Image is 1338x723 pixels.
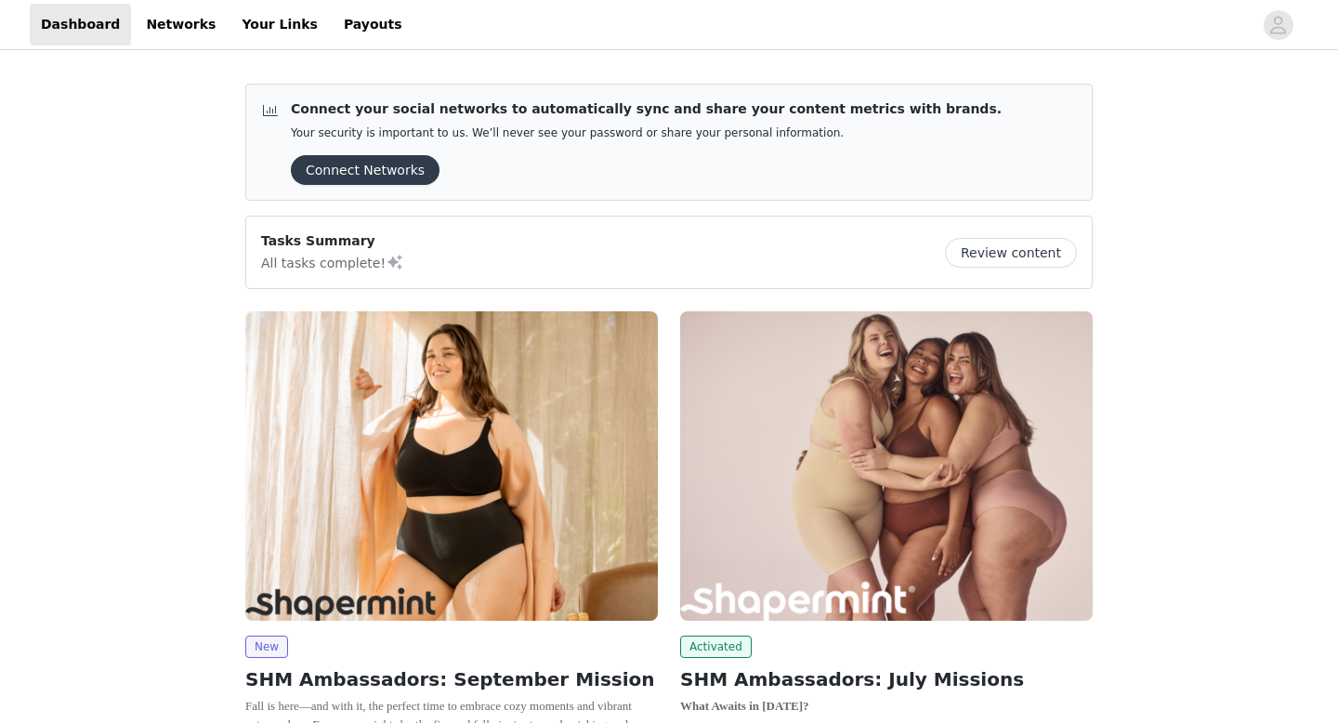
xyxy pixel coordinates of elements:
img: Shapermint [680,311,1093,621]
p: All tasks complete! [261,251,404,273]
h2: SHM Ambassadors: July Missions [680,665,1093,693]
img: Shapermint [245,311,658,621]
h2: SHM Ambassadors: September Mission [245,665,658,693]
span: Activated [680,636,752,658]
span: New [245,636,288,658]
a: Payouts [333,4,413,46]
p: Connect your social networks to automatically sync and share your content metrics with brands. [291,99,1002,119]
div: avatar [1269,10,1287,40]
strong: What Awaits in [DATE]? [680,699,809,713]
p: Tasks Summary [261,231,404,251]
p: Your security is important to us. We’ll never see your password or share your personal information. [291,126,1002,140]
a: Your Links [230,4,329,46]
button: Review content [945,238,1077,268]
button: Connect Networks [291,155,439,185]
a: Networks [135,4,227,46]
a: Dashboard [30,4,131,46]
